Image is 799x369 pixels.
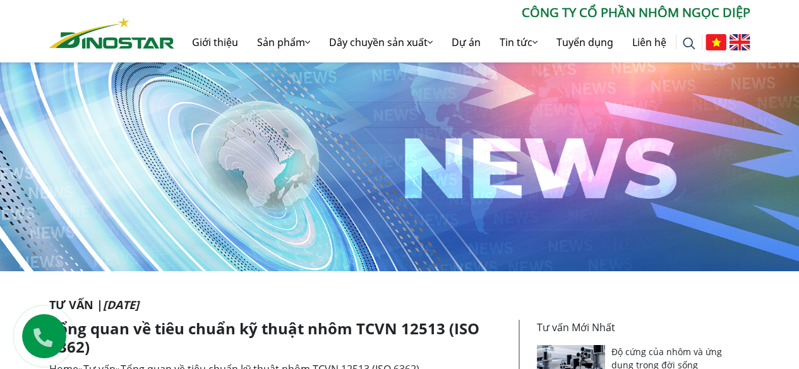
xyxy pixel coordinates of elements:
[49,17,174,49] img: Nhôm Dinostar
[706,34,726,50] img: Tiếng Việt
[174,3,750,22] p: CÔNG TY CỔ PHẦN NHÔM NGỌC DIỆP
[547,22,623,62] a: Tuyển dụng
[248,22,320,62] a: Sản phẩm
[183,22,248,62] a: Giới thiệu
[683,37,695,50] img: search
[49,296,750,313] p: Tư vấn |
[442,22,490,62] a: Dự án
[49,320,509,356] h1: Tổng quan về tiêu chuẩn kỹ thuật nhôm TCVN 12513 (ISO 6362)
[730,34,750,50] img: English
[537,320,743,335] p: Tư vấn Mới Nhất
[623,22,676,62] a: Liên hệ
[103,297,139,312] i: [DATE]
[490,22,547,62] a: Tin tức
[320,22,442,62] a: Dây chuyền sản xuất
